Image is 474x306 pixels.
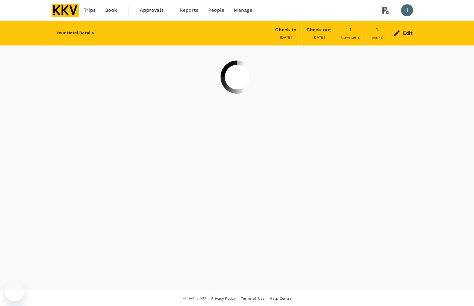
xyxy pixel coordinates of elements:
a: Privacy Policy [211,295,236,302]
span: Version 3.53.1 [182,295,206,301]
span: People [208,7,224,14]
img: KKV Supply Chain Sdn Bhd [52,4,79,17]
div: Edit [403,29,413,37]
h6: Your Hotel Details [56,30,94,36]
div: Check in [275,26,296,34]
span: room(s) [370,35,383,39]
span: traveller(s) [341,35,360,39]
a: Help Centre [270,295,292,302]
span: [DATE] [280,35,292,39]
span: Help Centre [270,296,292,301]
iframe: Button to launch messaging window [5,282,24,301]
div: Check out [306,26,331,34]
span: Reports [180,7,199,14]
span: Manage [234,7,252,14]
span: Approvals [140,7,170,14]
span: Trips [84,7,96,14]
span: Terms of Use [241,296,265,301]
span: Privacy Policy [211,296,236,301]
a: Terms of Use [241,295,265,302]
div: 1 [350,26,352,34]
div: 1 [376,26,378,34]
span: [DATE] [313,35,325,39]
div: LL [401,4,413,16]
span: Book [105,7,117,14]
